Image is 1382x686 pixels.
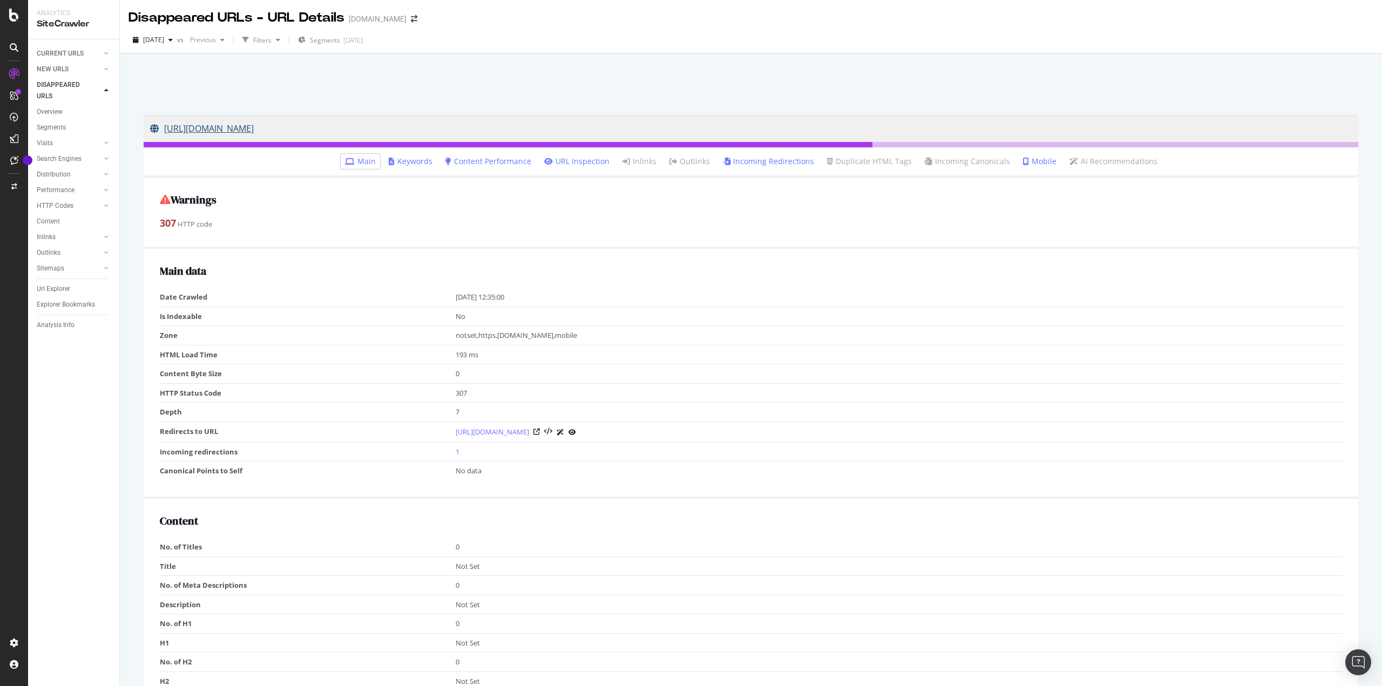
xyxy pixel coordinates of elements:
[37,122,112,133] a: Segments
[294,31,367,49] button: Segments[DATE]
[160,653,456,672] td: No. of H2
[160,265,1342,277] h2: Main data
[128,31,177,49] button: [DATE]
[533,429,540,435] a: Visit Online Page
[456,345,1343,364] td: 193 ms
[445,156,531,167] a: Content Performance
[310,36,340,45] span: Segments
[345,156,376,167] a: Main
[160,595,456,614] td: Description
[160,288,456,307] td: Date Crawled
[177,35,186,44] span: vs
[37,320,112,331] a: Analysis Info
[37,9,111,18] div: Analytics
[160,194,1342,206] h2: Warnings
[160,216,1342,230] div: HTTP code
[37,232,56,243] div: Inlinks
[723,156,814,167] a: Incoming Redirections
[37,79,101,102] a: DISAPPEARED URLS
[160,345,456,364] td: HTML Load Time
[37,106,112,118] a: Overview
[37,122,66,133] div: Segments
[160,383,456,403] td: HTTP Status Code
[160,216,176,229] strong: 307
[160,422,456,442] td: Redirects to URL
[37,169,101,180] a: Distribution
[456,288,1343,307] td: [DATE] 12:35:00
[37,138,101,149] a: Visits
[349,13,407,24] div: [DOMAIN_NAME]
[37,18,111,30] div: SiteCrawler
[456,364,1343,384] td: 0
[37,263,101,274] a: Sitemaps
[37,216,112,227] a: Content
[37,153,82,165] div: Search Engines
[37,247,101,259] a: Outlinks
[37,169,71,180] div: Distribution
[37,247,60,259] div: Outlinks
[160,461,456,480] td: Canonical Points to Self
[160,326,456,345] td: Zone
[160,576,456,595] td: No. of Meta Descriptions
[37,48,101,59] a: CURRENT URLS
[150,115,1352,142] a: [URL][DOMAIN_NAME]
[160,515,1342,527] h2: Content
[238,31,284,49] button: Filters
[160,633,456,653] td: H1
[186,31,229,49] button: Previous
[37,79,91,102] div: DISAPPEARED URLS
[37,200,101,212] a: HTTP Codes
[37,263,64,274] div: Sitemaps
[456,383,1343,403] td: 307
[23,155,32,165] div: Tooltip anchor
[925,156,1010,167] a: Incoming Canonicals
[37,185,101,196] a: Performance
[622,156,656,167] a: Inlinks
[37,106,63,118] div: Overview
[456,676,480,686] span: Not Set
[456,447,459,457] a: 1
[143,35,164,44] span: 2025 Aug. 10th
[37,232,101,243] a: Inlinks
[456,326,1343,345] td: notset,https,[DOMAIN_NAME],mobile
[160,403,456,422] td: Depth
[37,320,74,331] div: Analysis Info
[456,307,1343,326] td: No
[128,9,344,27] div: Disappeared URLs - URL Details
[1023,156,1056,167] a: Mobile
[160,442,456,461] td: Incoming redirections
[37,283,70,295] div: Url Explorer
[456,653,1343,672] td: 0
[411,15,417,23] div: arrow-right-arrow-left
[37,64,101,75] a: NEW URLS
[1345,649,1371,675] div: Open Intercom Messenger
[456,561,480,571] span: Not Set
[343,36,363,45] div: [DATE]
[37,299,95,310] div: Explorer Bookmarks
[456,600,480,609] span: Not Set
[456,614,1343,634] td: 0
[557,426,564,438] a: AI Url Details
[37,283,112,295] a: Url Explorer
[37,216,60,227] div: Content
[456,638,480,648] span: Not Set
[544,428,552,436] button: View HTML Source
[827,156,912,167] a: Duplicate HTML Tags
[669,156,710,167] a: Outlinks
[160,556,456,576] td: Title
[37,200,73,212] div: HTTP Codes
[186,35,216,44] span: Previous
[160,364,456,384] td: Content Byte Size
[568,426,576,438] a: URL Inspection
[160,307,456,326] td: Is Indexable
[37,138,53,149] div: Visits
[544,156,609,167] a: URL Inspection
[456,403,1343,422] td: 7
[37,48,84,59] div: CURRENT URLS
[37,299,112,310] a: Explorer Bookmarks
[456,426,529,437] a: [URL][DOMAIN_NAME]
[37,64,69,75] div: NEW URLS
[456,466,1337,476] div: No data
[37,153,101,165] a: Search Engines
[253,36,272,45] div: Filters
